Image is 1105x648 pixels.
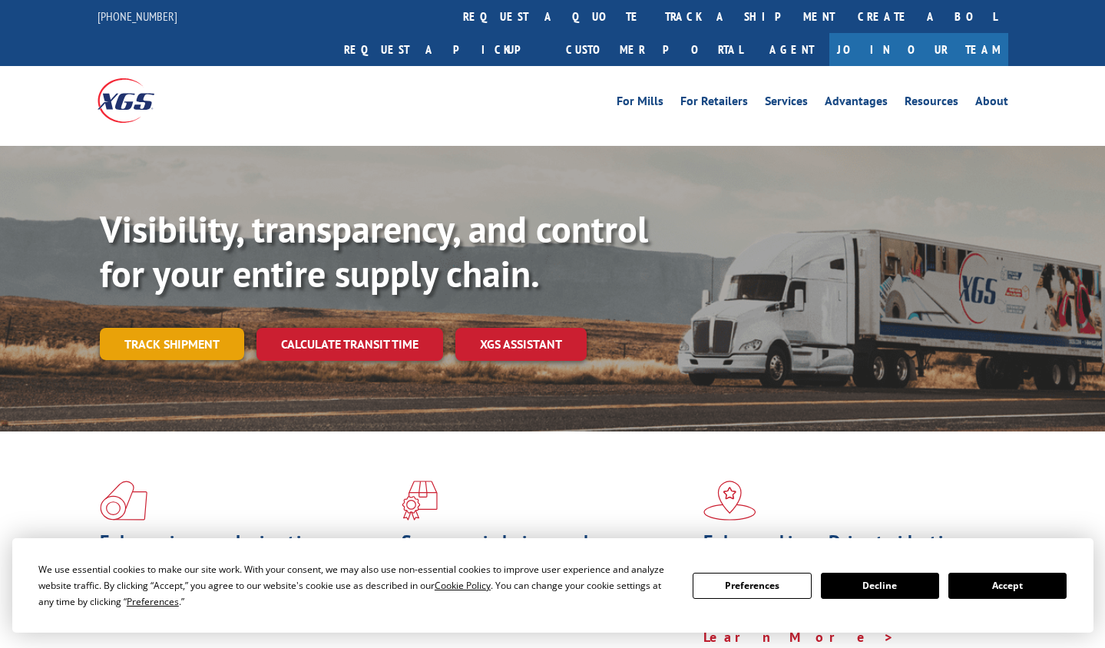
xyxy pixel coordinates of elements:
[127,595,179,608] span: Preferences
[38,561,674,610] div: We use essential cookies to make our site work. With your consent, we may also use non-essential ...
[100,481,147,521] img: xgs-icon-total-supply-chain-intelligence-red
[825,95,888,112] a: Advantages
[975,95,1008,112] a: About
[256,328,443,361] a: Calculate transit time
[754,33,829,66] a: Agent
[98,8,177,24] a: [PHONE_NUMBER]
[765,95,808,112] a: Services
[402,481,438,521] img: xgs-icon-focused-on-flooring-red
[554,33,754,66] a: Customer Portal
[617,95,663,112] a: For Mills
[680,95,748,112] a: For Retailers
[703,533,994,577] h1: Flagship Distribution Model
[829,33,1008,66] a: Join Our Team
[100,533,390,577] h1: Flooring Logistics Solutions
[402,533,692,577] h1: Specialized Freight Experts
[100,205,648,297] b: Visibility, transparency, and control for your entire supply chain.
[905,95,958,112] a: Resources
[332,33,554,66] a: Request a pickup
[703,628,895,646] a: Learn More >
[435,579,491,592] span: Cookie Policy
[455,328,587,361] a: XGS ASSISTANT
[821,573,939,599] button: Decline
[693,573,811,599] button: Preferences
[703,481,756,521] img: xgs-icon-flagship-distribution-model-red
[12,538,1093,633] div: Cookie Consent Prompt
[100,328,244,360] a: Track shipment
[948,573,1067,599] button: Accept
